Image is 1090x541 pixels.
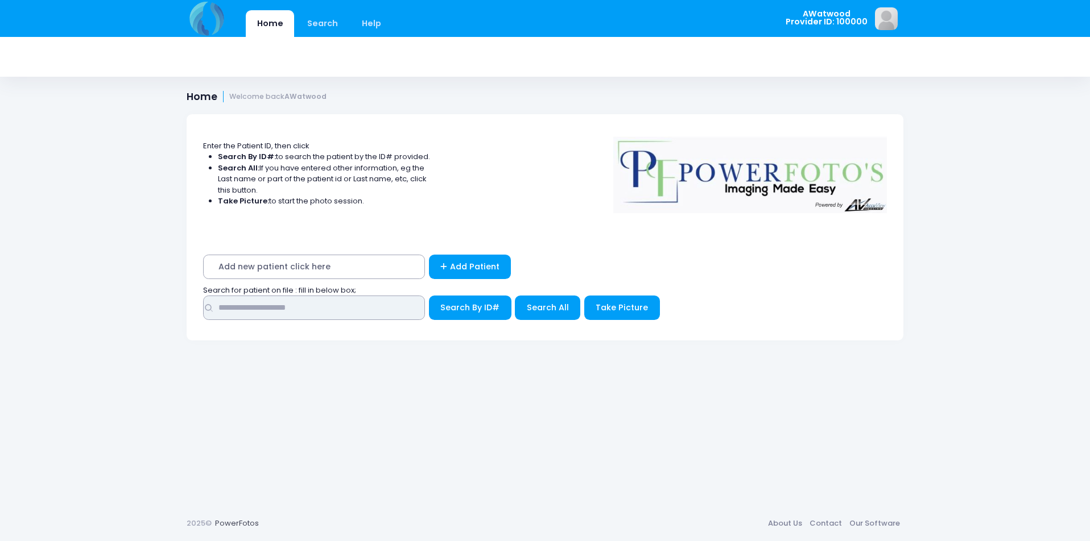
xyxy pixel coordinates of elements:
[596,302,648,313] span: Take Picture
[218,195,269,206] strong: Take Picture:
[284,91,327,101] strong: AWatwood
[218,195,431,207] li: to start the photo session.
[218,163,431,196] li: If you have entered other information, eg the Last name or part of the patient id or Last name, e...
[218,151,431,163] li: to search the patient by the ID# provided.
[584,296,660,320] button: Take Picture
[845,513,903,534] a: Our Software
[806,513,845,534] a: Contact
[527,302,569,313] span: Search All
[429,296,511,320] button: Search By ID#
[429,255,511,279] a: Add Patient
[440,302,499,313] span: Search By ID#
[246,10,294,37] a: Home
[203,285,356,296] span: Search for patient on file : fill in below box;
[187,518,212,528] span: 2025©
[203,255,425,279] span: Add new patient click here
[229,93,327,101] small: Welcome back
[203,140,309,151] span: Enter the Patient ID, then click
[187,91,327,103] h1: Home
[786,10,868,26] span: AWatwood Provider ID: 100000
[218,163,259,173] strong: Search All:
[875,7,898,30] img: image
[764,513,806,534] a: About Us
[218,151,276,162] strong: Search By ID#:
[608,129,893,213] img: Logo
[515,296,580,320] button: Search All
[296,10,349,37] a: Search
[351,10,393,37] a: Help
[215,518,259,528] a: PowerFotos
